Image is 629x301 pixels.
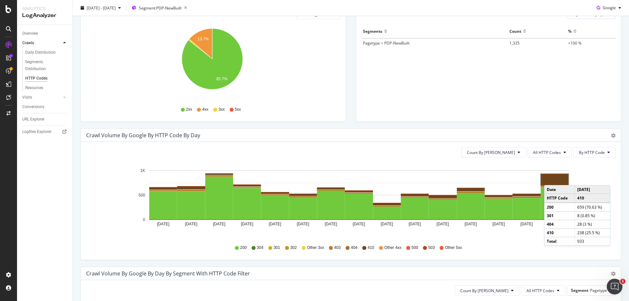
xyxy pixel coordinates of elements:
[611,272,616,276] div: gear
[139,193,145,198] text: 500
[143,217,145,222] text: 0
[25,85,68,91] a: Resources
[25,49,56,56] div: Daily Distribution
[603,5,616,10] span: Google
[568,26,572,36] div: %
[384,245,401,251] span: Other 4xx
[274,245,280,251] span: 301
[509,40,520,46] span: 1,335
[185,222,198,226] text: [DATE]
[575,228,610,237] td: 238 (25.5 %)
[544,211,575,220] td: 301
[186,107,192,112] span: 2xx
[25,85,43,91] div: Resources
[25,75,68,82] a: HTTP Codes
[527,147,572,158] button: All HTTP Codes
[571,288,588,293] span: Segment
[216,77,227,81] text: 85.7%
[411,245,418,251] span: 500
[78,3,124,13] button: [DATE] - [DATE]
[533,150,561,155] span: All HTTP Codes
[25,49,68,56] a: Daily Distribution
[219,107,225,112] span: 3xx
[381,222,393,226] text: [DATE]
[22,30,68,37] a: Overview
[22,116,68,123] a: URL Explorer
[22,128,68,135] a: Logfiles Explorer
[25,59,68,72] a: Segments Distribution
[409,222,421,226] text: [DATE]
[235,107,241,112] span: 5xx
[590,288,607,293] span: Pagetype
[86,25,338,101] div: A chart.
[269,222,281,226] text: [DATE]
[465,222,477,226] text: [DATE]
[521,285,565,296] button: All HTTP Codes
[575,203,610,212] td: 659 (70.63 %)
[22,103,68,110] a: Conversions
[573,147,616,158] button: By HTTP Code
[363,40,410,46] span: Pagetype = PDP-NewBuilt
[290,245,297,251] span: 302
[22,40,61,47] a: Crawls
[129,3,190,13] button: Segment:PDP-NewBuilt
[140,168,145,173] text: 1K
[22,12,67,19] div: LogAnalyzer
[334,245,341,251] span: 403
[22,5,67,12] div: Analytics
[575,211,610,220] td: 8 (0.85 %)
[575,185,610,194] td: [DATE]
[544,185,575,194] td: Date
[139,5,181,10] span: Segment: PDP-NewBuilt
[492,222,505,226] text: [DATE]
[87,5,116,10] span: [DATE] - [DATE]
[575,220,610,228] td: 28 (3 %)
[568,40,581,46] span: +100 %
[22,128,51,135] div: Logfiles Explorer
[368,245,374,251] span: 410
[526,288,554,293] span: All HTTP Codes
[428,245,435,251] span: 503
[22,116,45,123] div: URL Explorer
[240,245,247,251] span: 200
[86,163,611,239] svg: A chart.
[575,237,610,246] td: 933
[461,147,526,158] button: Count By [PERSON_NAME]
[22,103,44,110] div: Conversions
[213,222,225,226] text: [DATE]
[460,288,508,293] span: Count By Day
[325,222,337,226] text: [DATE]
[594,3,624,13] button: Google
[86,132,200,139] div: Crawl Volume by google by HTTP Code by Day
[22,30,38,37] div: Overview
[544,228,575,237] td: 410
[579,150,605,155] span: By HTTP Code
[607,279,622,294] iframe: Intercom live chat
[363,26,382,36] div: Segments
[353,222,365,226] text: [DATE]
[620,279,625,284] span: 1
[22,94,61,101] a: Visits
[467,150,515,155] span: Count By Day
[241,222,253,226] text: [DATE]
[351,245,357,251] span: 404
[86,270,250,277] div: Crawl Volume by google by Day by Segment with HTTP Code Filter
[202,107,208,112] span: 4xx
[22,94,32,101] div: Visits
[544,203,575,212] td: 200
[437,222,449,226] text: [DATE]
[445,245,462,251] span: Other 5xx
[544,194,575,203] td: HTTP Code
[509,26,521,36] div: Count
[25,59,62,72] div: Segments Distribution
[307,245,324,251] span: Other 3xx
[198,37,209,41] text: 13.7%
[257,245,263,251] span: 304
[297,222,309,226] text: [DATE]
[544,220,575,228] td: 404
[157,222,169,226] text: [DATE]
[25,75,48,82] div: HTTP Codes
[575,194,610,203] td: 410
[22,40,34,47] div: Crawls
